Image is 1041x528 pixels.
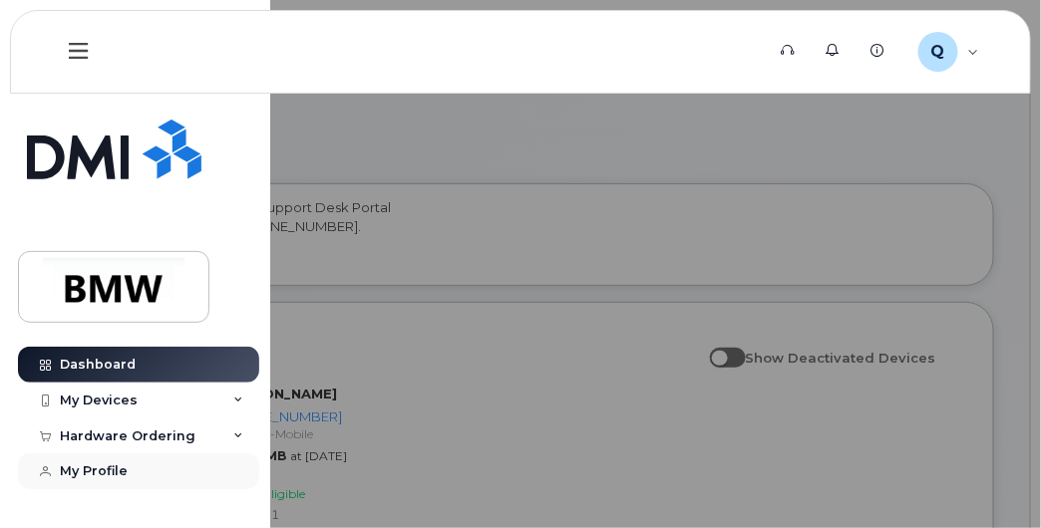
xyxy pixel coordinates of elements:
[27,120,201,179] img: Simplex My-Serve
[18,251,209,323] a: BMW Manufacturing Co LLC
[60,428,195,444] div: Hardware Ordering
[18,347,259,383] a: Dashboard
[18,453,259,489] a: My Profile
[60,393,138,408] div: My Devices
[954,441,1026,513] iframe: Messenger Launcher
[37,258,190,316] img: BMW Manufacturing Co LLC
[60,463,128,479] div: My Profile
[60,357,136,373] div: Dashboard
